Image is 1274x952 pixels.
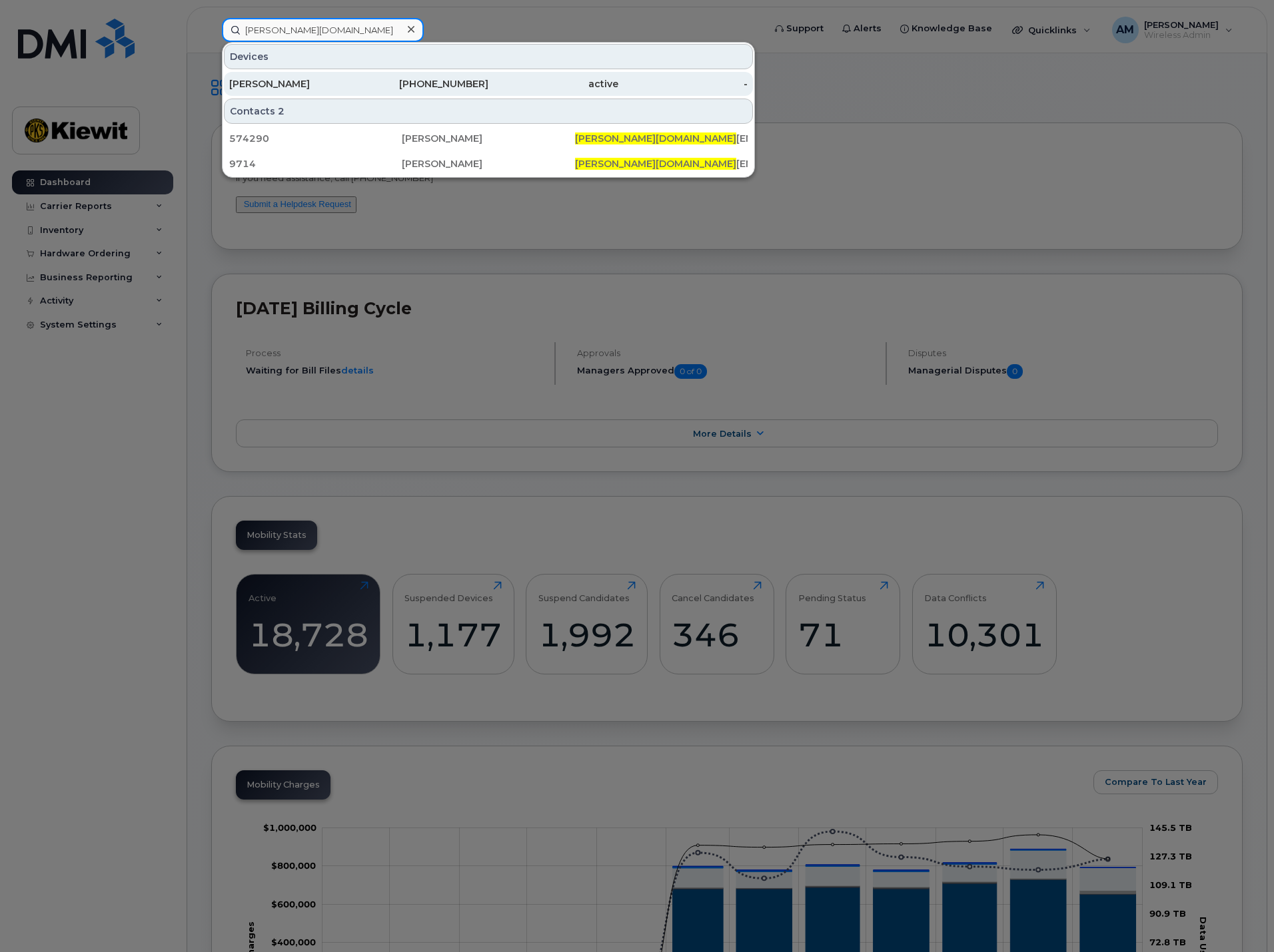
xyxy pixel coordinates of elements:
[224,72,753,96] a: [PERSON_NAME][PHONE_NUMBER]active-
[618,77,748,91] div: -
[229,157,402,170] div: 9714
[359,77,489,91] div: [PHONE_NUMBER]
[229,77,359,91] div: [PERSON_NAME]
[488,77,618,91] div: active
[575,132,748,145] div: [EMAIL_ADDRESS][PERSON_NAME][DOMAIN_NAME]
[575,157,748,170] div: [EMAIL_ADDRESS][PERSON_NAME][DOMAIN_NAME]
[402,132,574,145] div: [PERSON_NAME]
[575,132,736,144] span: [PERSON_NAME][DOMAIN_NAME]
[224,44,753,69] div: Devices
[224,152,753,176] a: 9714[PERSON_NAME][PERSON_NAME][DOMAIN_NAME][EMAIL_ADDRESS][PERSON_NAME][DOMAIN_NAME]
[575,158,736,170] span: [PERSON_NAME][DOMAIN_NAME]
[278,105,285,118] span: 2
[224,126,753,150] a: 574290[PERSON_NAME][PERSON_NAME][DOMAIN_NAME][EMAIL_ADDRESS][PERSON_NAME][DOMAIN_NAME]
[402,157,574,170] div: [PERSON_NAME]
[224,99,753,124] div: Contacts
[1216,894,1264,942] iframe: Messenger Launcher
[229,132,402,145] div: 574290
